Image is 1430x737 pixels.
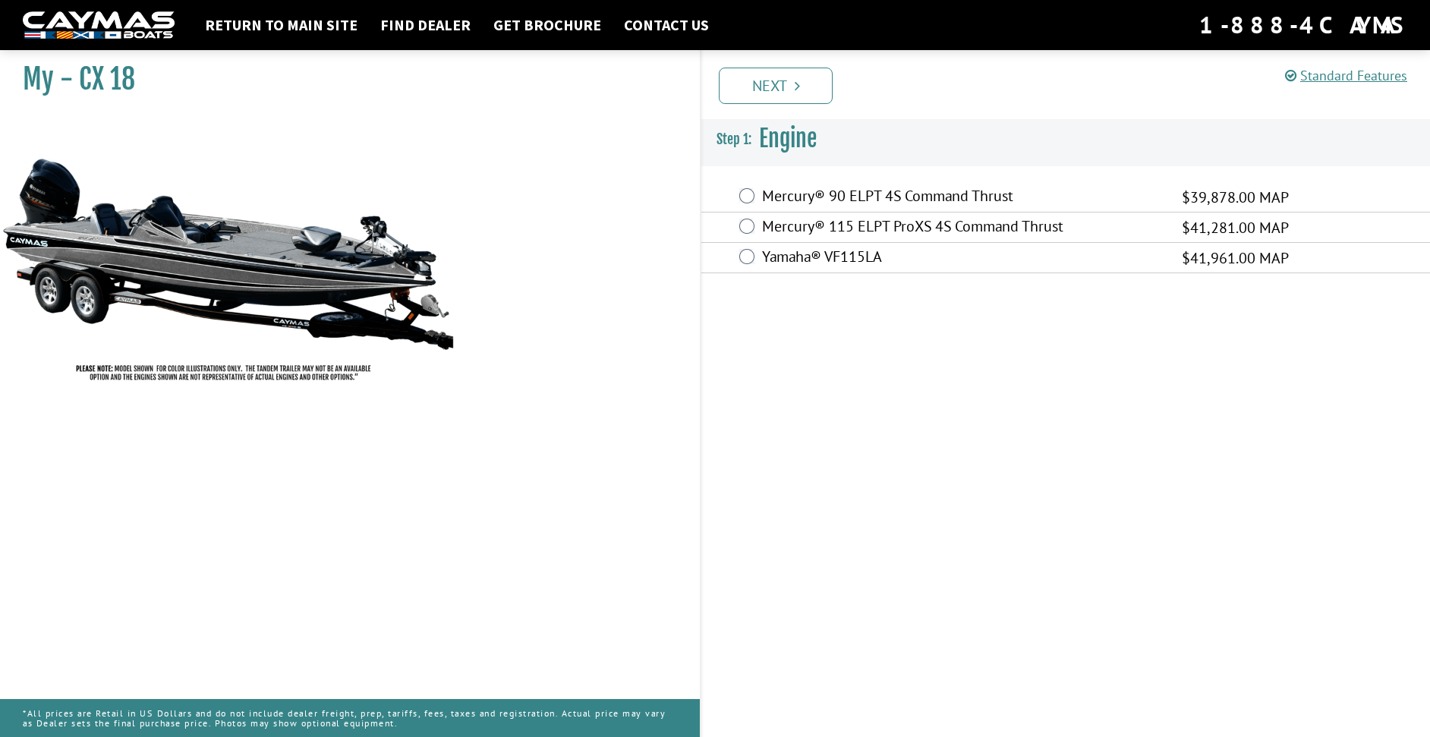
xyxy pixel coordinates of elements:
span: $39,878.00 MAP [1182,186,1289,209]
a: Return to main site [197,15,365,35]
span: $41,961.00 MAP [1182,247,1289,269]
label: Mercury® 90 ELPT 4S Command Thrust [762,187,1163,209]
h3: Engine [701,111,1430,167]
a: Contact Us [616,15,717,35]
ul: Pagination [715,65,1430,104]
div: 1-888-4CAYMAS [1199,8,1407,42]
h1: My - CX 18 [23,62,662,96]
img: white-logo-c9c8dbefe5ff5ceceb0f0178aa75bf4bb51f6bca0971e226c86eb53dfe498488.png [23,11,175,39]
label: Yamaha® VF115LA [762,247,1163,269]
a: Find Dealer [373,15,478,35]
a: Standard Features [1285,67,1407,84]
span: $41,281.00 MAP [1182,216,1289,239]
a: Get Brochure [486,15,609,35]
label: Mercury® 115 ELPT ProXS 4S Command Thrust [762,217,1163,239]
p: *All prices are Retail in US Dollars and do not include dealer freight, prep, tariffs, fees, taxe... [23,701,677,735]
a: Next [719,68,833,104]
